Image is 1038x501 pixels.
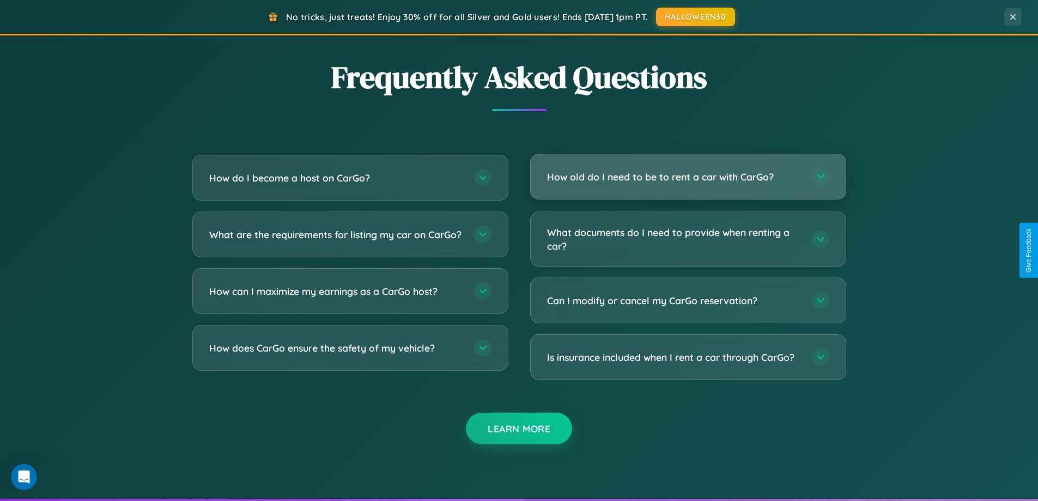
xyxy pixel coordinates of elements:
[547,170,801,184] h3: How old do I need to be to rent a car with CarGo?
[1025,228,1033,273] div: Give Feedback
[656,8,735,26] button: HALLOWEEN30
[209,171,463,185] h3: How do I become a host on CarGo?
[466,413,572,444] button: Learn More
[209,341,463,355] h3: How does CarGo ensure the safety of my vehicle?
[209,285,463,298] h3: How can I maximize my earnings as a CarGo host?
[547,351,801,364] h3: Is insurance included when I rent a car through CarGo?
[547,294,801,307] h3: Can I modify or cancel my CarGo reservation?
[192,56,846,98] h2: Frequently Asked Questions
[286,11,648,22] span: No tricks, just treats! Enjoy 30% off for all Silver and Gold users! Ends [DATE] 1pm PT.
[209,228,463,242] h3: What are the requirements for listing my car on CarGo?
[11,464,37,490] iframe: Intercom live chat
[547,226,801,252] h3: What documents do I need to provide when renting a car?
